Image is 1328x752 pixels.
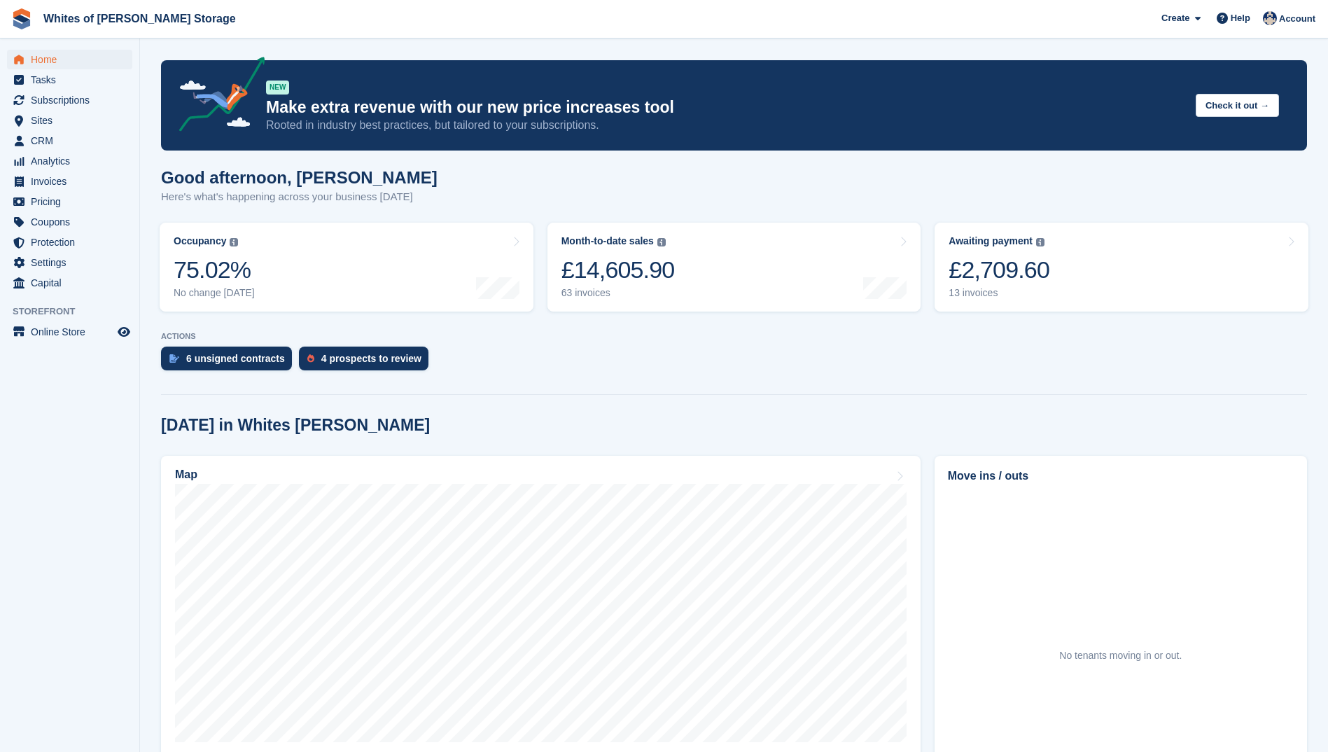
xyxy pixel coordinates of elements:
h2: [DATE] in Whites [PERSON_NAME] [161,416,430,435]
span: Settings [31,253,115,272]
a: Whites of [PERSON_NAME] Storage [38,7,242,30]
div: £2,709.60 [949,256,1049,284]
a: menu [7,151,132,171]
span: Storefront [13,305,139,319]
p: Make extra revenue with our new price increases tool [266,97,1184,118]
button: Check it out → [1196,94,1279,117]
div: 75.02% [174,256,255,284]
div: Month-to-date sales [561,235,654,247]
a: Month-to-date sales £14,605.90 63 invoices [547,223,921,312]
img: price-adjustments-announcement-icon-8257ccfd72463d97f412b2fc003d46551f7dbcb40ab6d574587a9cd5c0d94... [167,57,265,137]
span: CRM [31,131,115,151]
img: stora-icon-8386f47178a22dfd0bd8f6a31ec36ba5ce8667c1dd55bd0f319d3a0aa187defe.svg [11,8,32,29]
h2: Move ins / outs [948,468,1294,485]
div: No tenants moving in or out. [1059,648,1182,663]
a: menu [7,131,132,151]
span: Create [1161,11,1189,25]
div: 13 invoices [949,287,1049,299]
span: Tasks [31,70,115,90]
a: menu [7,273,132,293]
img: icon-info-grey-7440780725fd019a000dd9b08b2336e03edf1995a4989e88bcd33f0948082b44.svg [657,238,666,246]
h2: Map [175,468,197,481]
div: 63 invoices [561,287,675,299]
a: menu [7,192,132,211]
span: Home [31,50,115,69]
a: menu [7,212,132,232]
a: menu [7,111,132,130]
span: Coupons [31,212,115,232]
a: 4 prospects to review [299,347,435,377]
a: menu [7,232,132,252]
a: menu [7,70,132,90]
a: menu [7,322,132,342]
div: 6 unsigned contracts [186,353,285,364]
img: Wendy [1263,11,1277,25]
span: Online Store [31,322,115,342]
div: No change [DATE] [174,287,255,299]
a: menu [7,90,132,110]
span: Analytics [31,151,115,171]
img: contract_signature_icon-13c848040528278c33f63329250d36e43548de30e8caae1d1a13099fd9432cc5.svg [169,354,179,363]
div: NEW [266,81,289,95]
div: 4 prospects to review [321,353,421,364]
img: prospect-51fa495bee0391a8d652442698ab0144808aea92771e9ea1ae160a38d050c398.svg [307,354,314,363]
div: Awaiting payment [949,235,1033,247]
a: menu [7,50,132,69]
span: Sites [31,111,115,130]
span: Account [1279,12,1315,26]
a: 6 unsigned contracts [161,347,299,377]
a: Occupancy 75.02% No change [DATE] [160,223,533,312]
a: Awaiting payment £2,709.60 13 invoices [935,223,1308,312]
span: Help [1231,11,1250,25]
span: Subscriptions [31,90,115,110]
a: menu [7,253,132,272]
a: Preview store [116,323,132,340]
div: Occupancy [174,235,226,247]
span: Capital [31,273,115,293]
h1: Good afternoon, [PERSON_NAME] [161,168,438,187]
span: Invoices [31,172,115,191]
img: icon-info-grey-7440780725fd019a000dd9b08b2336e03edf1995a4989e88bcd33f0948082b44.svg [230,238,238,246]
span: Protection [31,232,115,252]
a: menu [7,172,132,191]
span: Pricing [31,192,115,211]
div: £14,605.90 [561,256,675,284]
p: Here's what's happening across your business [DATE] [161,189,438,205]
img: icon-info-grey-7440780725fd019a000dd9b08b2336e03edf1995a4989e88bcd33f0948082b44.svg [1036,238,1044,246]
p: Rooted in industry best practices, but tailored to your subscriptions. [266,118,1184,133]
p: ACTIONS [161,332,1307,341]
